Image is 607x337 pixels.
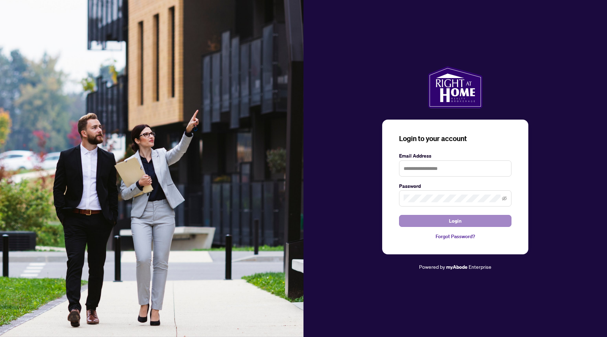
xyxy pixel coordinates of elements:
label: Email Address [399,152,511,160]
span: Enterprise [469,263,491,270]
label: Password [399,182,511,190]
button: Login [399,215,511,227]
span: eye-invisible [502,196,507,201]
span: Powered by [419,263,445,270]
a: Forgot Password? [399,233,511,240]
img: ma-logo [428,66,482,108]
h3: Login to your account [399,134,511,144]
span: Login [449,215,462,227]
a: myAbode [446,263,468,271]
